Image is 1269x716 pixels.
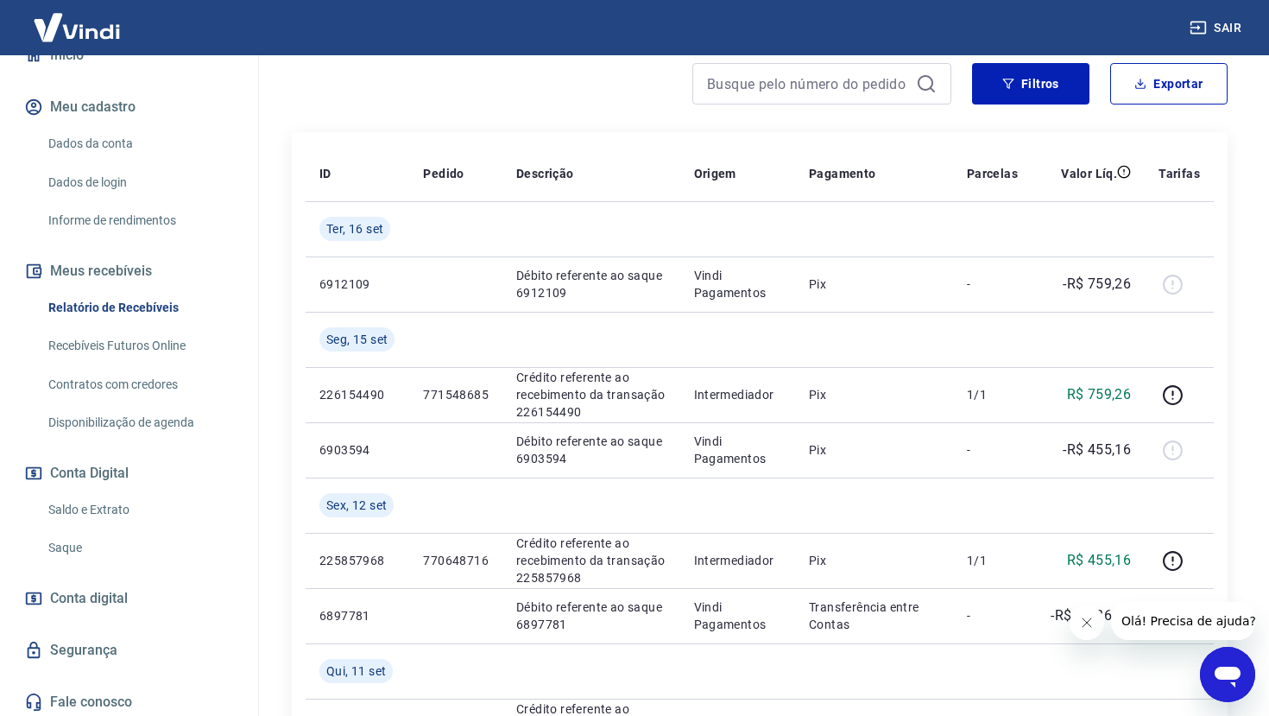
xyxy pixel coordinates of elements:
[41,328,237,364] a: Recebíveis Futuros Online
[694,433,781,467] p: Vindi Pagamentos
[809,165,876,182] p: Pagamento
[967,386,1018,403] p: 1/1
[1186,12,1248,44] button: Sair
[21,88,237,126] button: Meu cadastro
[41,405,237,440] a: Disponibilização de agenda
[41,530,237,566] a: Saque
[41,290,237,326] a: Relatório de Recebíveis
[694,267,781,301] p: Vindi Pagamentos
[809,599,939,633] p: Transferência entre Contas
[10,12,145,26] span: Olá! Precisa de ajuda?
[21,580,237,618] a: Conta digital
[516,535,666,586] p: Crédito referente ao recebimento da transação 225857968
[516,433,666,467] p: Débito referente ao saque 6903594
[967,165,1018,182] p: Parcelas
[1159,165,1200,182] p: Tarifas
[319,276,395,293] p: 6912109
[516,369,666,421] p: Crédito referente ao recebimento da transação 226154490
[1070,605,1104,640] iframe: Fechar mensagem
[1067,550,1132,571] p: R$ 455,16
[21,252,237,290] button: Meus recebíveis
[326,220,383,238] span: Ter, 16 set
[694,599,781,633] p: Vindi Pagamentos
[809,386,939,403] p: Pix
[1067,384,1132,405] p: R$ 759,26
[423,165,464,182] p: Pedido
[1110,63,1228,105] button: Exportar
[21,631,237,669] a: Segurança
[972,63,1089,105] button: Filtros
[1200,647,1255,702] iframe: Botão para abrir a janela de mensagens
[967,276,1018,293] p: -
[319,386,395,403] p: 226154490
[967,607,1018,624] p: -
[41,367,237,402] a: Contratos com credores
[50,586,128,611] span: Conta digital
[707,71,909,97] input: Busque pelo número do pedido
[516,165,574,182] p: Descrição
[694,165,736,182] p: Origem
[319,165,331,182] p: ID
[967,552,1018,569] p: 1/1
[809,441,939,459] p: Pix
[326,497,387,514] span: Sex, 12 set
[516,599,666,633] p: Débito referente ao saque 6897781
[319,607,395,624] p: 6897781
[326,662,386,680] span: Qui, 11 set
[516,267,666,301] p: Débito referente ao saque 6912109
[423,552,489,569] p: 770648716
[319,441,395,459] p: 6903594
[326,331,388,348] span: Seg, 15 set
[423,386,489,403] p: 771548685
[319,552,395,569] p: 225857968
[41,126,237,162] a: Dados da conta
[21,36,237,74] a: Início
[694,552,781,569] p: Intermediador
[1111,602,1255,640] iframe: Mensagem da empresa
[1063,274,1131,295] p: -R$ 759,26
[21,454,237,492] button: Conta Digital
[1051,605,1131,626] p: -R$ 1.386,50
[21,1,133,54] img: Vindi
[41,492,237,528] a: Saldo e Extrato
[41,203,237,238] a: Informe de rendimentos
[694,386,781,403] p: Intermediador
[967,441,1018,459] p: -
[809,276,939,293] p: Pix
[1063,440,1131,460] p: -R$ 455,16
[1061,165,1117,182] p: Valor Líq.
[41,165,237,200] a: Dados de login
[809,552,939,569] p: Pix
